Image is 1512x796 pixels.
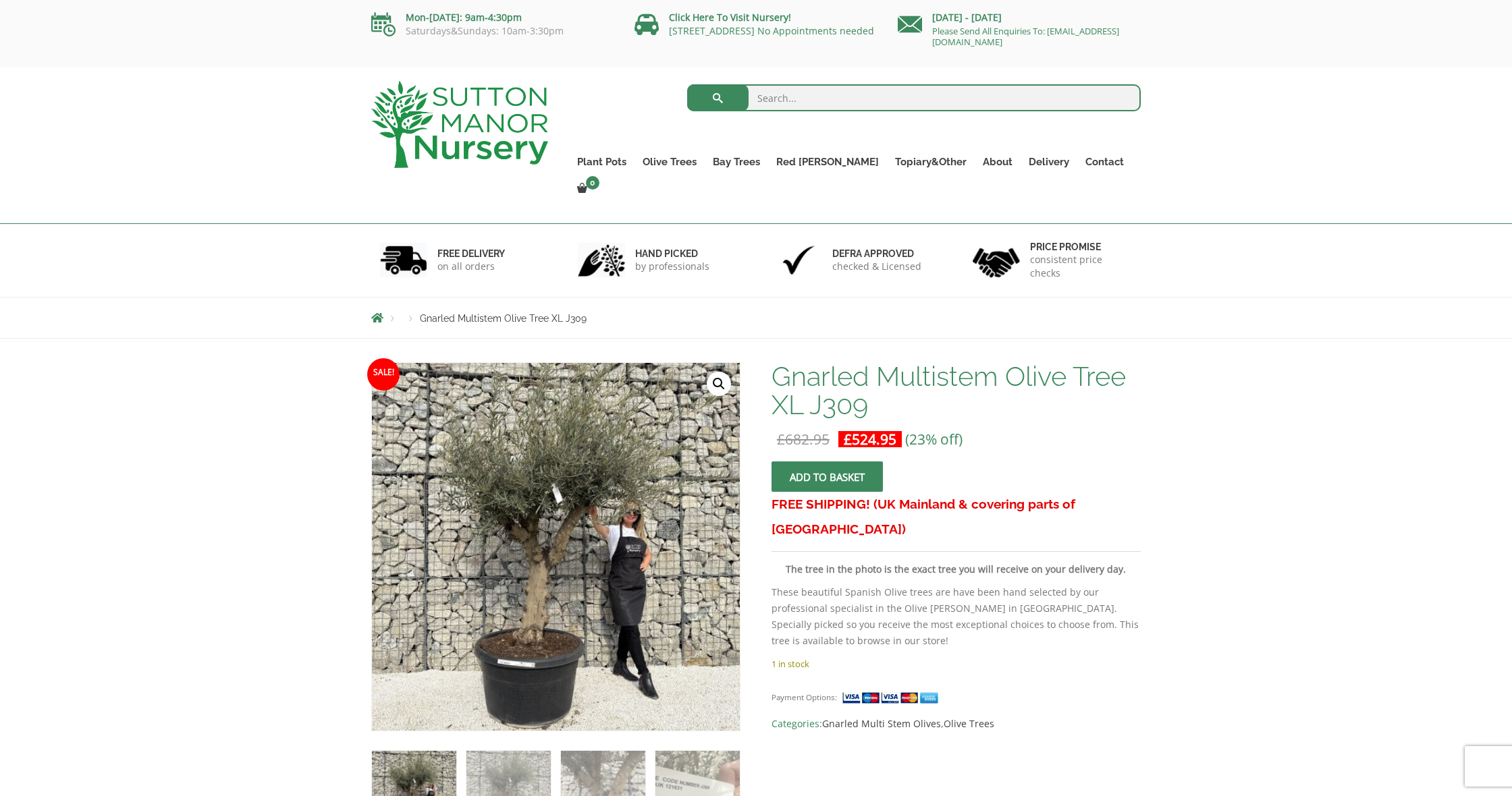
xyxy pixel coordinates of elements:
[371,9,614,26] p: Mon-[DATE]: 9am-4:30pm
[380,243,427,277] img: 1.jpg
[932,25,1119,48] a: Please Send All Enquiries To: [EMAIL_ADDRESS][DOMAIN_NAME]
[367,358,400,391] span: Sale!
[669,11,791,24] a: Click Here To Visit Nursery!
[1077,152,1132,171] a: Contact
[973,239,1020,281] img: 4.jpg
[772,656,1141,672] p: 1 in stock
[772,584,1141,649] p: These beautiful Spanish Olive trees are have been hand selected by our professional specialist in...
[844,430,852,449] span: £
[569,179,603,198] a: 0
[569,152,634,171] a: Plant Pots
[635,248,709,260] h6: hand picked
[768,152,887,171] a: Red [PERSON_NAME]
[705,152,768,171] a: Bay Trees
[586,176,599,190] span: 0
[1030,241,1133,253] h6: Price promise
[1021,152,1077,171] a: Delivery
[437,260,505,273] p: on all orders
[420,313,587,324] span: Gnarled Multistem Olive Tree XL J309
[842,691,943,705] img: payment supported
[905,430,963,449] span: (23% off)
[898,9,1141,26] p: [DATE] - [DATE]
[777,430,785,449] span: £
[371,81,548,168] img: logo
[437,248,505,260] h6: FREE DELIVERY
[634,152,705,171] a: Olive Trees
[775,243,822,277] img: 3.jpg
[832,248,921,260] h6: Defra approved
[772,362,1141,419] h1: Gnarled Multistem Olive Tree XL J309
[687,84,1141,111] input: Search...
[371,312,1141,323] nav: Breadcrumbs
[772,716,1141,732] span: Categories: ,
[944,717,994,730] a: Olive Trees
[822,717,941,730] a: Gnarled Multi Stem Olives
[887,152,975,171] a: Topiary&Other
[669,24,874,37] a: [STREET_ADDRESS] No Appointments needed
[578,243,625,277] img: 2.jpg
[371,26,614,36] p: Saturdays&Sundays: 10am-3:30pm
[786,563,1126,575] strong: The tree in the photo is the exact tree you will receive on your delivery day.
[1030,253,1133,280] p: consistent price checks
[975,152,1021,171] a: About
[635,260,709,273] p: by professionals
[777,430,830,449] bdi: 682.95
[772,492,1141,542] h3: FREE SHIPPING! (UK Mainland & covering parts of [GEOGRAPHIC_DATA])
[772,692,837,702] small: Payment Options:
[707,372,731,396] a: View full-screen image gallery
[772,461,883,492] button: Add to basket
[832,260,921,273] p: checked & Licensed
[844,430,896,449] bdi: 524.95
